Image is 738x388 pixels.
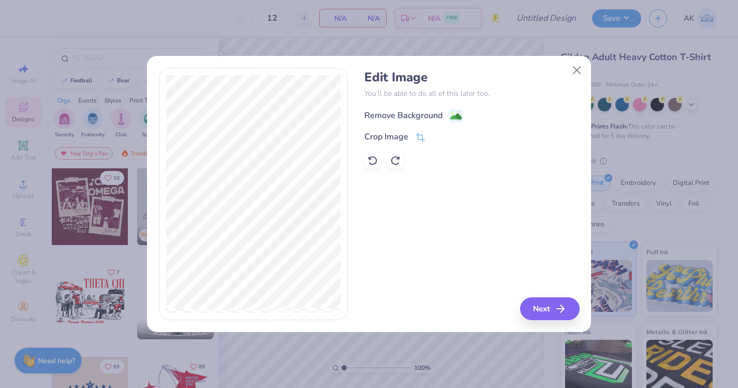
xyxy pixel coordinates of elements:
[364,131,408,143] div: Crop Image
[567,61,587,80] button: Close
[364,70,579,85] h4: Edit Image
[520,297,580,320] button: Next
[364,88,579,99] p: You’ll be able to do all of this later too.
[364,109,442,122] div: Remove Background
